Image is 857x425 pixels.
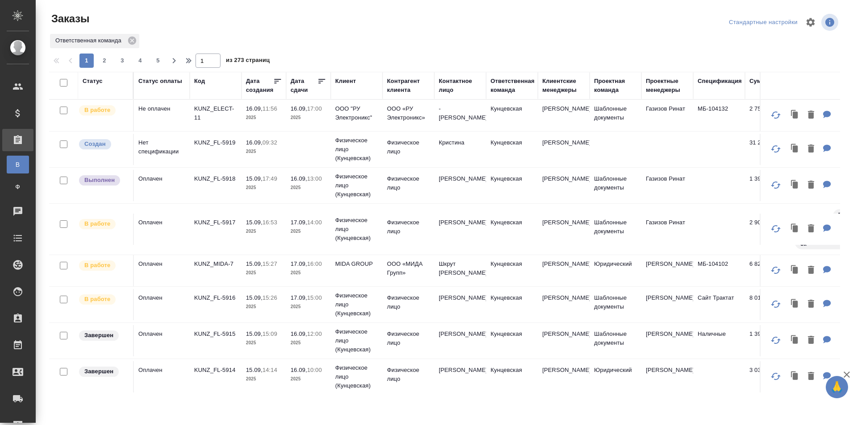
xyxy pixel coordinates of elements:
p: 16.09, [291,330,307,337]
p: 15.09, [246,294,262,301]
button: Обновить [765,218,786,239]
button: Клонировать [786,261,803,280]
td: Кунцевская [486,361,538,392]
p: 2025 [246,227,282,236]
button: Удалить [803,140,819,158]
td: [PERSON_NAME] [434,170,486,201]
p: Физическое лицо [387,138,430,156]
div: Спецификация [698,77,742,86]
div: Выставляет КМ при направлении счета или после выполнения всех работ/сдачи заказа клиенту. Окончат... [78,330,129,342]
p: 10:00 [307,367,322,373]
p: Физическое лицо (Кунцевская) [335,216,378,243]
a: Ф [7,178,29,196]
p: В работе [84,106,110,115]
td: Кунцевская [486,100,538,131]
button: Удалить [803,106,819,124]
p: KUNZ_FL-5915 [194,330,237,338]
td: 31 200,00 ₽ [745,134,790,165]
button: Для КМ: заберет в среду к 10:00 [819,176,836,194]
div: Сумма [749,77,769,86]
button: Обновить [765,138,786,160]
td: Кунцевская [486,170,538,201]
button: Удалить [803,220,819,238]
span: 3 [115,56,129,65]
span: 🙏 [829,378,845,396]
button: Клонировать [786,367,803,386]
p: KUNZ_FL-5918 [194,174,237,183]
span: Настроить таблицу [800,12,821,33]
p: 2025 [246,338,282,347]
p: 2025 [291,183,326,192]
p: KUNZ_FL-5914 [194,366,237,375]
a: В [7,156,29,173]
p: KUNZ_FL-5917 [194,218,237,227]
span: 2 [97,56,112,65]
button: Удалить [803,331,819,350]
p: 09:32 [262,139,277,146]
td: Оплачен [134,214,190,245]
p: Физическое лицо [387,218,430,236]
td: Не оплачен [134,100,190,131]
td: Шаблонные документы [590,214,641,245]
p: Физическое лицо (Кунцевская) [335,136,378,163]
p: 15:26 [262,294,277,301]
span: из 273 страниц [226,55,270,68]
div: Клиент [335,77,356,86]
td: [PERSON_NAME] [434,325,486,356]
p: Создан [84,140,106,149]
p: 15.09, [246,219,262,226]
button: 2 [97,54,112,68]
p: Физическое лицо [387,330,430,347]
p: 16.09, [246,105,262,112]
p: 17:00 [307,105,322,112]
button: Обновить [765,260,786,281]
td: Оплачен [134,361,190,392]
div: Дата создания [246,77,273,95]
button: Обновить [765,366,786,387]
p: 2025 [246,147,282,156]
p: Завершен [84,331,113,340]
p: KUNZ_MIDA-7 [194,260,237,268]
p: Физическое лицо (Кунцевская) [335,291,378,318]
button: Обновить [765,174,786,196]
td: 1 399,80 ₽ [745,325,790,356]
button: Для КМ: от КВ: устный послед к нотариусу, тур-рус, на 1-2 часа, 18.09 в 10:30, м. Фрунзенская; у ... [819,140,836,158]
button: Клонировать [786,176,803,194]
td: [PERSON_NAME] [538,361,590,392]
p: 16.09, [291,367,307,373]
p: KUNZ_ELECT-11 [194,104,237,122]
td: Газизов Ринат [641,100,693,131]
td: [PERSON_NAME] [641,255,693,286]
button: Удалить [803,367,819,386]
p: 15.09, [246,330,262,337]
td: [PERSON_NAME] [434,361,486,392]
td: [PERSON_NAME] [538,255,590,286]
button: 4 [133,54,147,68]
td: Шкрут [PERSON_NAME] [434,255,486,286]
p: Физическое лицо (Кунцевская) [335,327,378,354]
button: Удалить [803,261,819,280]
p: Физическое лицо [387,174,430,192]
td: 2 904,60 ₽ [745,214,790,245]
button: Удалить [803,176,819,194]
p: 15.09, [246,260,262,267]
td: Нет спецификации [134,134,190,165]
p: Физическое лицо [387,366,430,384]
p: 14:00 [307,219,322,226]
td: [PERSON_NAME] [641,361,693,392]
button: 🙏 [826,376,848,398]
div: Дата сдачи [291,77,317,95]
p: 13:00 [307,175,322,182]
td: Сайт Трактат [693,289,745,320]
td: [PERSON_NAME] [538,289,590,320]
td: [PERSON_NAME] [538,100,590,131]
p: В работе [84,261,110,270]
button: Клонировать [786,140,803,158]
p: 2025 [246,268,282,277]
div: Выставляет ПМ после принятия заказа от КМа [78,104,129,116]
div: Ответственная команда [491,77,535,95]
td: Оплачен [134,289,190,320]
p: 17:49 [262,175,277,182]
div: Выставляет ПМ после сдачи и проведения начислений. Последний этап для ПМа [78,174,129,186]
p: 16:00 [307,260,322,267]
